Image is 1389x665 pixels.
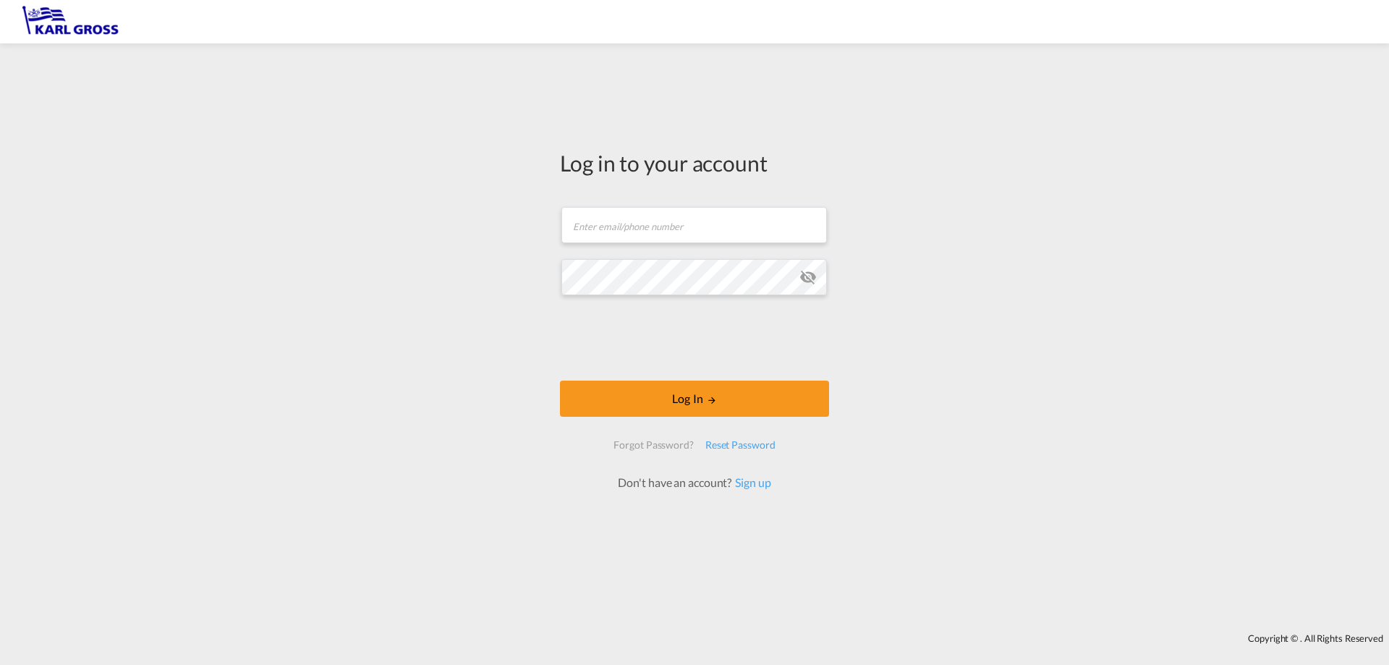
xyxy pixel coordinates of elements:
a: Sign up [731,475,770,489]
img: 3269c73066d711f095e541db4db89301.png [22,6,119,38]
div: Reset Password [700,432,781,458]
md-icon: icon-eye-off [799,268,817,286]
input: Enter email/phone number [561,207,827,243]
div: Forgot Password? [608,432,699,458]
button: LOGIN [560,381,829,417]
iframe: reCAPTCHA [585,310,804,366]
div: Don't have an account? [602,475,786,491]
div: Log in to your account [560,148,829,178]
